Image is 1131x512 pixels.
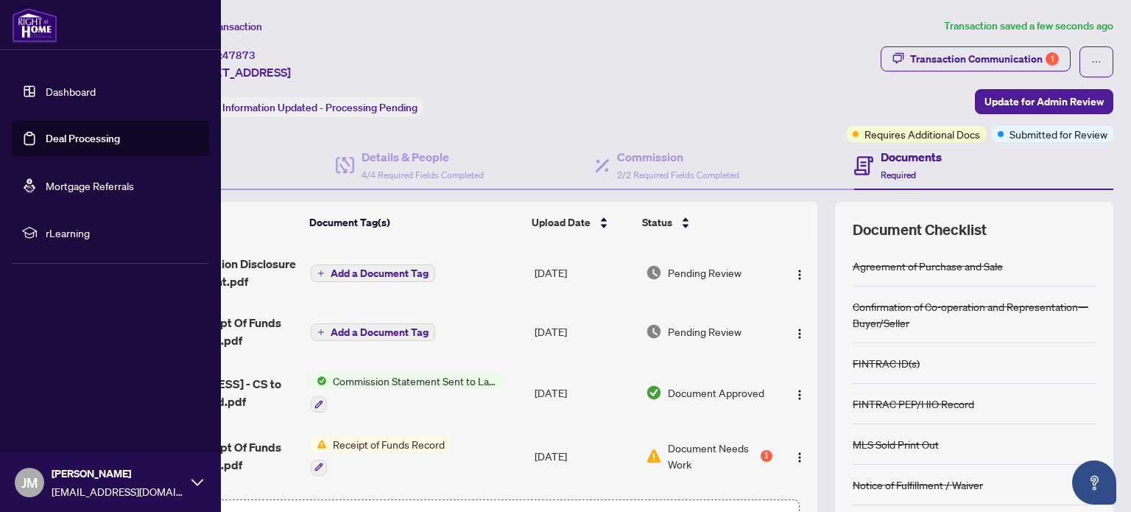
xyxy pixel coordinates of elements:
[853,220,987,240] span: Document Checklist
[183,20,262,33] span: View Transaction
[788,320,811,343] button: Logo
[311,323,435,342] button: Add a Document Tag
[617,169,739,180] span: 2/2 Required Fields Completed
[183,97,423,117] div: Status:
[526,202,635,243] th: Upload Date
[46,132,120,145] a: Deal Processing
[853,258,1003,274] div: Agreement of Purchase and Sale
[1010,126,1107,142] span: Submitted for Review
[311,323,435,341] button: Add a Document Tag
[529,243,640,302] td: [DATE]
[761,450,772,462] div: 1
[794,269,806,281] img: Logo
[642,214,672,231] span: Status
[46,225,199,241] span: rLearning
[12,7,57,43] img: logo
[311,264,435,282] button: Add a Document Tag
[881,169,916,180] span: Required
[46,85,96,98] a: Dashboard
[362,169,484,180] span: 4/4 Required Fields Completed
[532,214,591,231] span: Upload Date
[668,440,758,472] span: Document Needs Work
[311,264,435,283] button: Add a Document Tag
[222,49,256,62] span: 47873
[311,436,327,452] img: Status Icon
[984,90,1104,113] span: Update for Admin Review
[46,179,134,192] a: Mortgage Referrals
[853,355,920,371] div: FINTRAC ID(s)
[853,396,974,412] div: FINTRAC PEP/HIO Record
[311,436,451,476] button: Status IconReceipt of Funds Record
[1091,57,1102,67] span: ellipsis
[311,373,327,389] img: Status Icon
[362,148,484,166] h4: Details & People
[788,444,811,468] button: Logo
[317,329,325,336] span: plus
[668,323,741,340] span: Pending Review
[881,148,942,166] h4: Documents
[788,261,811,284] button: Logo
[327,373,501,389] span: Commission Statement Sent to Lawyer
[646,323,662,340] img: Document Status
[864,126,980,142] span: Requires Additional Docs
[529,424,640,488] td: [DATE]
[529,302,640,361] td: [DATE]
[222,101,417,114] span: Information Updated - Processing Pending
[617,148,739,166] h4: Commission
[331,327,429,337] span: Add a Document Tag
[881,46,1071,71] button: Transaction Communication1
[853,477,983,493] div: Notice of Fulfillment / Waiver
[327,436,451,452] span: Receipt of Funds Record
[311,373,501,413] button: Status IconCommission Statement Sent to Lawyer
[1072,460,1116,505] button: Open asap
[794,452,806,463] img: Logo
[331,268,429,278] span: Add a Document Tag
[183,63,291,81] span: [STREET_ADDRESS]
[944,18,1113,35] article: Transaction saved a few seconds ago
[646,385,662,401] img: Document Status
[853,436,939,452] div: MLS Sold Print Out
[788,381,811,404] button: Logo
[646,264,662,281] img: Document Status
[853,298,1096,331] div: Confirmation of Co-operation and Representation—Buyer/Seller
[668,264,741,281] span: Pending Review
[1046,52,1059,66] div: 1
[910,47,1059,71] div: Transaction Communication
[21,472,38,493] span: JM
[317,270,325,277] span: plus
[52,466,184,482] span: [PERSON_NAME]
[794,328,806,340] img: Logo
[303,202,526,243] th: Document Tag(s)
[52,483,184,499] span: [EMAIL_ADDRESS][DOMAIN_NAME]
[668,385,764,401] span: Document Approved
[794,389,806,401] img: Logo
[646,448,662,464] img: Document Status
[529,361,640,424] td: [DATE]
[975,89,1113,114] button: Update for Admin Review
[636,202,774,243] th: Status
